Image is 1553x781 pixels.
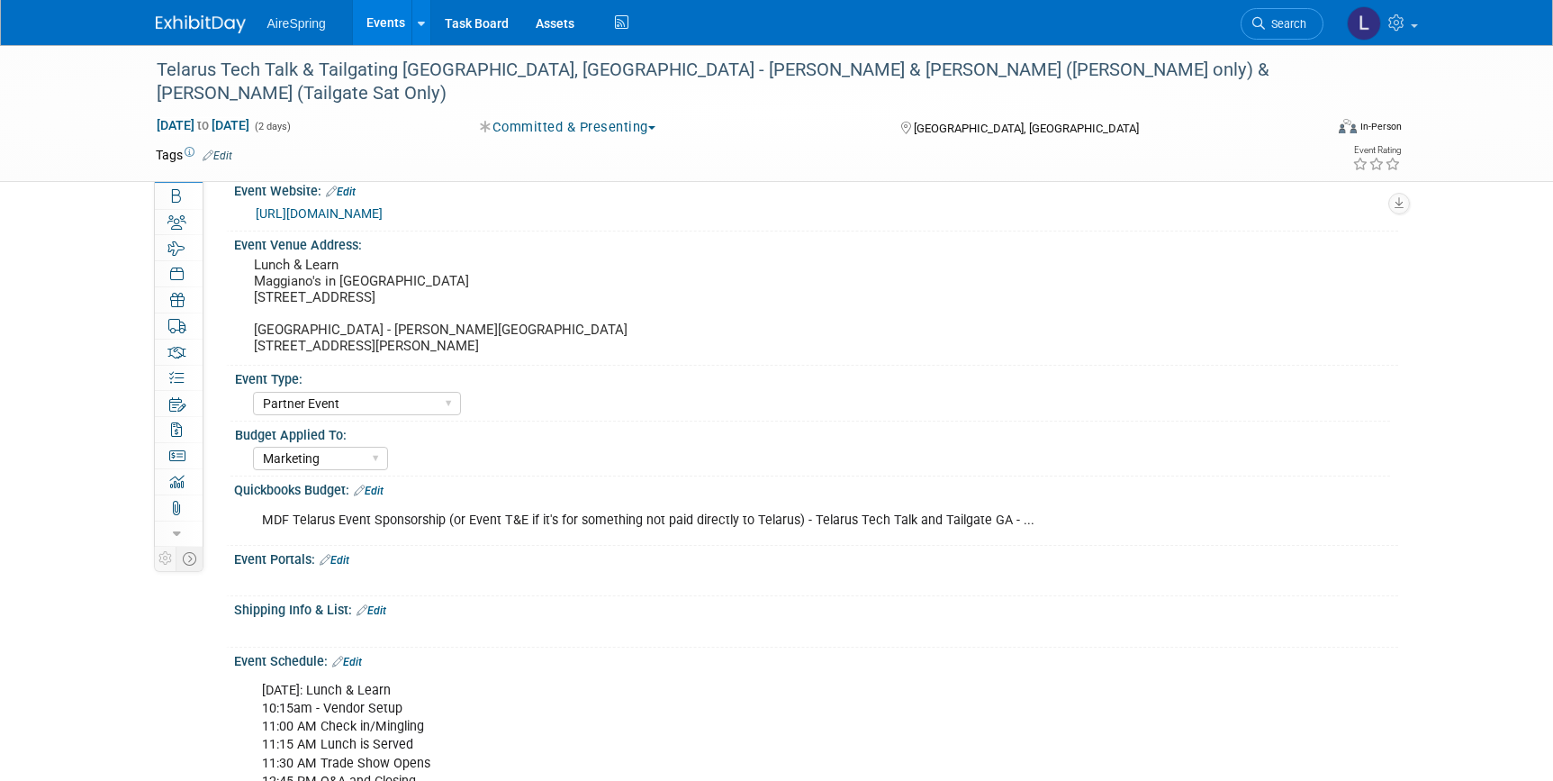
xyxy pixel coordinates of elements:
td: Personalize Event Tab Strip [155,547,176,570]
img: Lisa Chow [1347,6,1381,41]
div: Event Venue Address: [234,232,1398,254]
a: Edit [326,186,356,198]
div: MDF Telarus Event Sponsorship (or Event T&E if it's for something not paid directly to Telarus) -... [249,503,1177,539]
span: [DATE] [DATE] [156,117,250,133]
div: Event Website: [234,177,1398,201]
span: [GEOGRAPHIC_DATA], [GEOGRAPHIC_DATA] [914,122,1139,135]
span: (2 days) [253,121,291,132]
a: Edit [320,554,349,567]
div: Telarus Tech Talk & Tailgating [GEOGRAPHIC_DATA], [GEOGRAPHIC_DATA] - [PERSON_NAME] & [PERSON_NAM... [150,54,1296,109]
div: Event Schedule: [234,648,1398,671]
pre: Lunch & Learn Maggiano's in [GEOGRAPHIC_DATA] [STREET_ADDRESS] [GEOGRAPHIC_DATA] - [PERSON_NAME][... [254,257,700,354]
div: Budget Applied To: [235,422,1390,444]
a: Edit [203,150,232,162]
div: Quickbooks Budget: [234,477,1398,500]
span: AireSpring [267,16,326,31]
span: to [194,118,212,132]
a: Edit [357,604,386,617]
div: Event Format [1217,116,1403,143]
a: Search [1241,8,1323,40]
div: Shipping Info & List: [234,596,1398,620]
div: Event Type: [235,366,1390,388]
a: Edit [354,485,384,497]
img: Format-Inperson.png [1339,119,1357,133]
img: ExhibitDay [156,15,246,33]
div: In-Person [1359,120,1402,133]
div: Event Rating [1352,146,1401,155]
button: Committed & Presenting [474,118,663,137]
span: Search [1265,17,1306,31]
a: Edit [332,656,362,668]
a: [URL][DOMAIN_NAME] [256,206,383,221]
td: Tags [156,146,232,164]
td: Toggle Event Tabs [176,547,203,570]
div: Event Portals: [234,546,1398,569]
